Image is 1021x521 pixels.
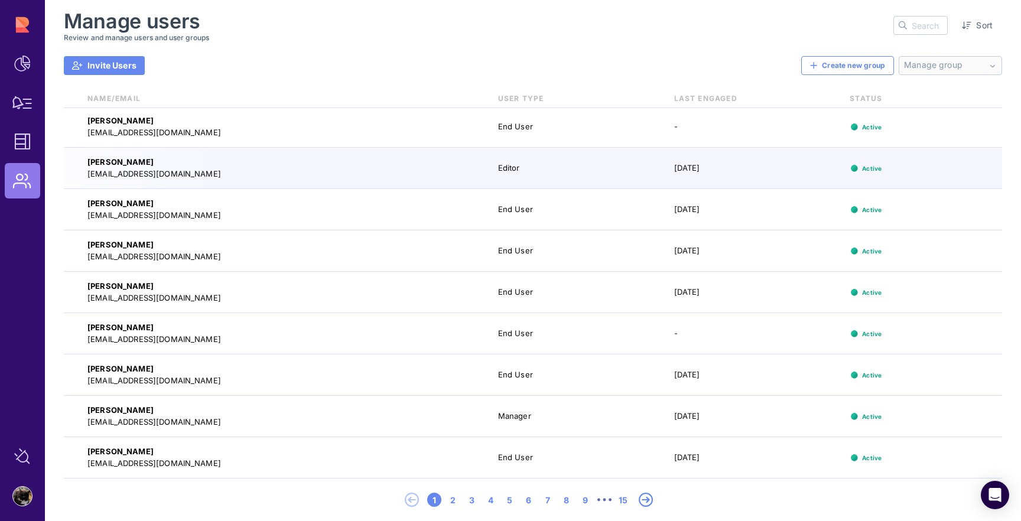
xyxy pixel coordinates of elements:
div: [PERSON_NAME] [87,322,474,334]
img: active [850,453,859,463]
div: - [651,121,827,133]
span: Active [862,165,882,172]
div: [EMAIL_ADDRESS][DOMAIN_NAME] [87,416,474,428]
div: Open Intercom Messenger [981,481,1009,509]
div: [PERSON_NAME] [87,157,474,168]
h3: Review and manage users and user groups [64,33,209,42]
div: End User [474,245,651,257]
span: Invite Users [87,60,136,71]
div: [EMAIL_ADDRESS][DOMAIN_NAME] [87,210,474,222]
img: active [850,205,859,214]
div: [DATE] [651,204,827,216]
div: [DATE] [651,245,827,257]
div: End User [474,328,651,340]
div: [EMAIL_ADDRESS][DOMAIN_NAME] [87,127,474,139]
div: End User [474,369,651,381]
div: End User [474,286,651,298]
div: [DATE] [651,286,827,298]
div: End User [474,452,651,464]
div: 7 [541,493,555,507]
div: 5 [503,493,517,507]
span: Last Engaged [674,94,737,103]
span: Create new group [822,61,885,70]
div: [DATE] [651,369,827,381]
div: Manager [474,411,651,422]
img: account-photo [13,487,32,506]
span: Active [862,330,882,337]
div: [PERSON_NAME] [87,446,474,458]
div: [EMAIL_ADDRESS][DOMAIN_NAME] [87,168,474,180]
div: [DATE] [651,162,827,174]
span: Sort [976,19,993,31]
img: active [850,288,859,297]
h1: Manage users [64,9,209,33]
span: Manage group [904,59,963,71]
div: [EMAIL_ADDRESS][DOMAIN_NAME] [87,458,474,470]
span: Active [862,454,882,461]
span: Active [862,123,882,131]
div: 4 [484,493,498,507]
div: [EMAIL_ADDRESS][DOMAIN_NAME] [87,251,474,263]
div: 9 [578,493,593,507]
img: active [850,329,859,338]
span: Active [862,289,882,296]
div: 2 [446,493,460,507]
div: [DATE] [651,452,827,464]
div: [DATE] [651,411,827,422]
span: Active [862,206,882,213]
input: Search [912,17,947,34]
div: [PERSON_NAME] [87,239,474,251]
div: 6 [522,493,536,507]
div: Status [826,93,1002,104]
div: [EMAIL_ADDRESS][DOMAIN_NAME] [87,375,474,387]
div: User Type [474,93,651,104]
div: 3 [465,493,479,507]
img: active [850,122,859,132]
div: Editor [474,162,651,174]
span: Active [862,413,882,420]
span: Active [862,372,882,379]
img: active [850,164,859,173]
div: End User [474,121,651,133]
div: [PERSON_NAME] [87,363,474,375]
div: 8 [560,493,574,507]
div: End User [474,204,651,216]
div: [PERSON_NAME] [87,405,474,416]
div: [EMAIL_ADDRESS][DOMAIN_NAME] [87,334,474,346]
div: [PERSON_NAME] [87,198,474,210]
div: 15 [616,493,630,507]
div: [EMAIL_ADDRESS][DOMAIN_NAME] [87,292,474,304]
img: active [850,412,859,421]
div: Name/Email [64,93,474,104]
div: [PERSON_NAME] [87,281,474,292]
div: - [651,328,827,340]
img: active [850,246,859,256]
span: Active [862,248,882,255]
img: active [850,370,859,380]
div: [PERSON_NAME] [87,115,474,127]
